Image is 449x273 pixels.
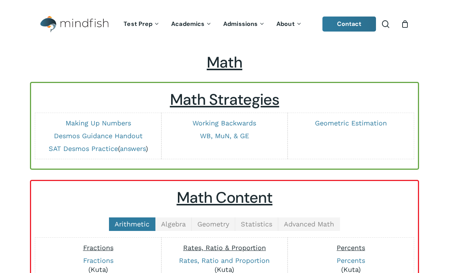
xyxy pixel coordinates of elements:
[207,53,242,72] span: Math
[83,244,113,252] span: Fractions
[118,21,166,27] a: Test Prep
[337,244,365,252] span: Percents
[49,145,118,152] a: SAT Desmos Practice
[218,21,271,27] a: Admissions
[271,21,308,27] a: About
[276,20,295,28] span: About
[155,217,192,231] a: Algebra
[337,20,362,28] span: Contact
[39,144,157,153] p: ( )
[171,20,204,28] span: Academics
[109,217,155,231] a: Arithmetic
[30,10,419,38] header: Main Menu
[284,220,334,228] span: Advanced Math
[166,21,218,27] a: Academics
[170,90,279,110] u: Math Strategies
[200,132,249,140] a: WB, MuN, & GE
[223,20,258,28] span: Admissions
[235,217,278,231] a: Statistics
[315,119,387,127] a: Geometric Estimation
[177,188,273,208] u: Math Content
[83,256,113,264] a: Fractions
[66,119,131,127] a: Making Up Numbers
[124,20,152,28] span: Test Prep
[54,132,143,140] a: Desmos Guidance Handout
[192,119,256,127] a: Working Backwards
[183,244,266,252] span: Rates, Ratio & Proportion
[197,220,229,228] span: Geometry
[118,10,307,38] nav: Main Menu
[120,145,146,152] a: answers
[322,17,376,32] a: Contact
[192,217,235,231] a: Geometry
[337,256,365,264] a: Percents
[161,220,186,228] span: Algebra
[241,220,272,228] span: Statistics
[179,256,270,264] a: Rates, Ratio and Proportion
[115,220,149,228] span: Arithmetic
[278,217,340,231] a: Advanced Math
[401,20,409,28] a: Cart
